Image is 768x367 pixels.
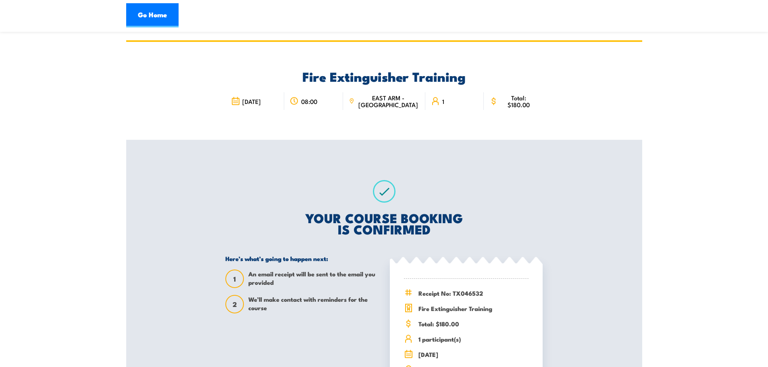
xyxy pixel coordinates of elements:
span: 08:00 [301,98,317,105]
h5: Here’s what’s going to happen next: [225,255,378,262]
h2: YOUR COURSE BOOKING IS CONFIRMED [225,212,543,234]
span: 1 participant(s) [418,334,529,344]
a: Go Home [126,3,179,27]
span: Receipt No: TX046532 [418,288,529,298]
span: 1 [442,98,444,105]
span: EAST ARM - [GEOGRAPHIC_DATA] [357,94,419,108]
span: An email receipt will be sent to the email you provided [248,270,378,288]
span: 1 [226,275,243,283]
span: [DATE] [418,350,529,359]
span: [DATE] [242,98,261,105]
span: Total: $180.00 [500,94,537,108]
span: We’ll make contact with reminders for the course [248,295,378,313]
span: Fire Extinguisher Training [418,304,529,313]
h2: Fire Extinguisher Training [225,70,543,82]
span: 2 [226,300,243,309]
span: Total: $180.00 [418,319,529,328]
